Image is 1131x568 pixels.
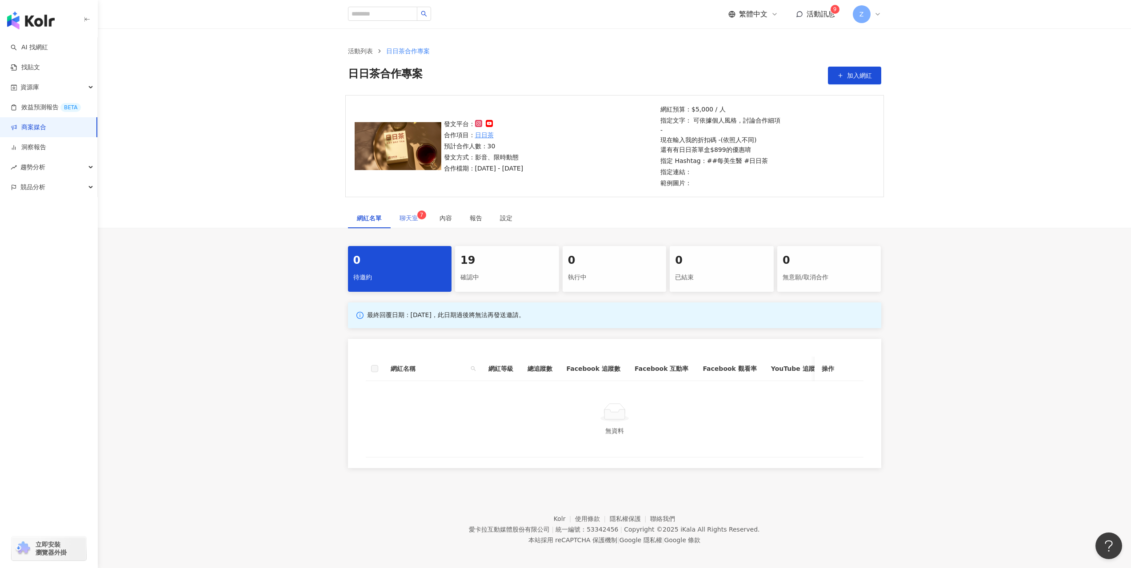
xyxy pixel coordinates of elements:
a: 活動列表 [346,46,375,56]
p: 網紅預算：$5,000 / 人 [660,104,780,114]
p: 指定連結： [660,167,780,177]
p: 發文方式：影音、限時動態 [444,152,524,162]
div: 網紅名單 [357,213,382,223]
th: 網紅等級 [481,357,520,381]
p: 最終回覆日期：[DATE]，此日期過後將無法再發送邀請。 [367,311,525,320]
a: chrome extension立即安裝 瀏覽器外掛 [12,536,86,560]
span: 日日茶合作專案 [386,48,430,55]
a: 商案媒合 [11,123,46,132]
img: 日日茶 [355,122,441,170]
p: ##每美生醫 #日日茶 [707,156,768,166]
span: 9 [833,6,837,12]
div: 已結束 [675,270,768,285]
div: 待邀約 [353,270,447,285]
th: Facebook 追蹤數 [560,357,627,381]
span: 繁體中文 [739,9,767,19]
span: search [471,366,476,371]
a: 使用條款 [575,515,610,522]
p: 指定 Hashtag： [660,156,780,166]
div: 0 [675,253,768,268]
div: 0 [353,253,447,268]
a: Google 隱私權 [619,536,662,544]
a: 聯絡我們 [650,515,675,522]
a: iKala [680,526,695,533]
div: 設定 [500,213,512,223]
a: 找貼文 [11,63,40,72]
button: 加入網紅 [828,67,881,84]
th: Facebook 觀看率 [695,357,763,381]
span: 日日茶合作專案 [348,67,423,84]
div: 愛卡拉互動媒體股份有限公司 [469,526,550,533]
div: Copyright © 2025 All Rights Reserved. [624,526,759,533]
span: 立即安裝 瀏覽器外掛 [36,540,67,556]
p: 指定文字： 可依據個人風格，討論合作細項 - 現在輸入我的折扣碼 -(依照人不同) 還有有日日茶單盒$899的優惠唷 [660,115,780,155]
span: 趨勢分析 [20,157,45,177]
span: rise [11,164,17,171]
a: searchAI 找網紅 [11,43,48,52]
span: 競品分析 [20,177,45,197]
span: 資源庫 [20,77,39,97]
a: Google 條款 [664,536,700,544]
span: | [620,526,622,533]
span: 活動訊息 [807,10,835,18]
th: YouTube 追蹤數 [764,357,828,381]
div: 無意願/取消合作 [783,270,876,285]
span: | [617,536,619,544]
div: 無資料 [376,426,853,436]
img: chrome extension [14,541,32,556]
div: 0 [783,253,876,268]
a: 洞察報告 [11,143,46,152]
div: 內容 [440,213,452,223]
div: 統一編號：53342456 [556,526,618,533]
p: 範例圖片： [660,178,780,188]
a: Kolr [554,515,575,522]
span: | [552,526,554,533]
div: 報告 [470,213,482,223]
span: 本站採用 reCAPTCHA 保護機制 [528,535,700,545]
span: info-circle [355,310,365,320]
a: 效益預測報告BETA [11,103,81,112]
sup: 9 [831,5,839,14]
sup: 7 [417,211,426,219]
div: 執行中 [568,270,661,285]
span: 網紅名稱 [391,364,467,373]
th: 操作 [815,357,863,381]
span: | [662,536,664,544]
span: search [469,362,478,375]
iframe: Help Scout Beacon - Open [1095,532,1122,559]
span: 聊天室 [400,215,422,221]
th: 總追蹤數 [520,357,560,381]
p: 發文平台： [444,119,524,129]
span: Z [859,9,864,19]
a: 隱私權保護 [610,515,651,522]
div: 0 [568,253,661,268]
a: 日日茶 [475,130,494,140]
p: 合作檔期：[DATE] - [DATE] [444,163,524,173]
th: Facebook 互動率 [627,357,695,381]
img: logo [7,12,55,29]
span: 7 [420,212,424,218]
div: 確認中 [460,270,554,285]
span: search [421,11,427,17]
div: 19 [460,253,554,268]
p: 合作項目： [444,130,524,140]
span: 加入網紅 [847,72,872,79]
p: 預計合作人數：30 [444,141,524,151]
